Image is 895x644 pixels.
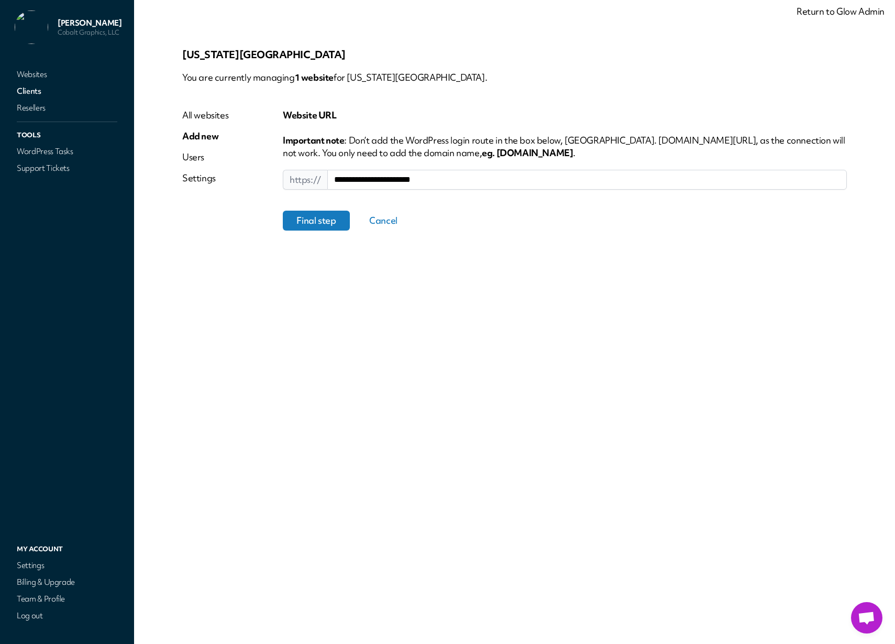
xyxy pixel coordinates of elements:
[15,161,119,176] a: Support Tickets
[15,84,119,99] a: Clients
[58,28,121,37] p: Cobalt Graphics, LLC
[283,134,344,146] span: Important note
[15,558,119,573] a: Settings
[15,144,119,159] a: WordPress Tasks
[283,109,847,122] p: Website URL
[15,542,119,556] p: My Account
[15,575,119,590] a: Billing & Upgrade
[283,211,350,231] button: Final step
[182,109,228,122] div: All websites
[15,592,119,606] a: Team & Profile
[350,211,417,231] button: Cancel
[182,172,228,184] div: Settings
[283,134,847,159] p: : Don’t add the WordPress login route in the box below, [GEOGRAPHIC_DATA]. [DOMAIN_NAME][URL], as...
[15,67,119,82] a: Websites
[182,67,847,88] p: You are currently managing for [US_STATE][GEOGRAPHIC_DATA].
[15,128,119,142] p: Tools
[295,71,334,83] span: 1 website
[482,147,573,159] span: eg. [DOMAIN_NAME]
[797,5,885,17] a: Return to Glow Admin
[851,602,882,634] a: Open chat
[182,48,847,61] p: [US_STATE][GEOGRAPHIC_DATA]
[182,130,228,143] div: Add new
[15,608,119,623] a: Log out
[58,18,121,28] p: [PERSON_NAME]
[15,101,119,115] a: Resellers
[182,151,228,163] div: Users
[283,170,327,190] span: https://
